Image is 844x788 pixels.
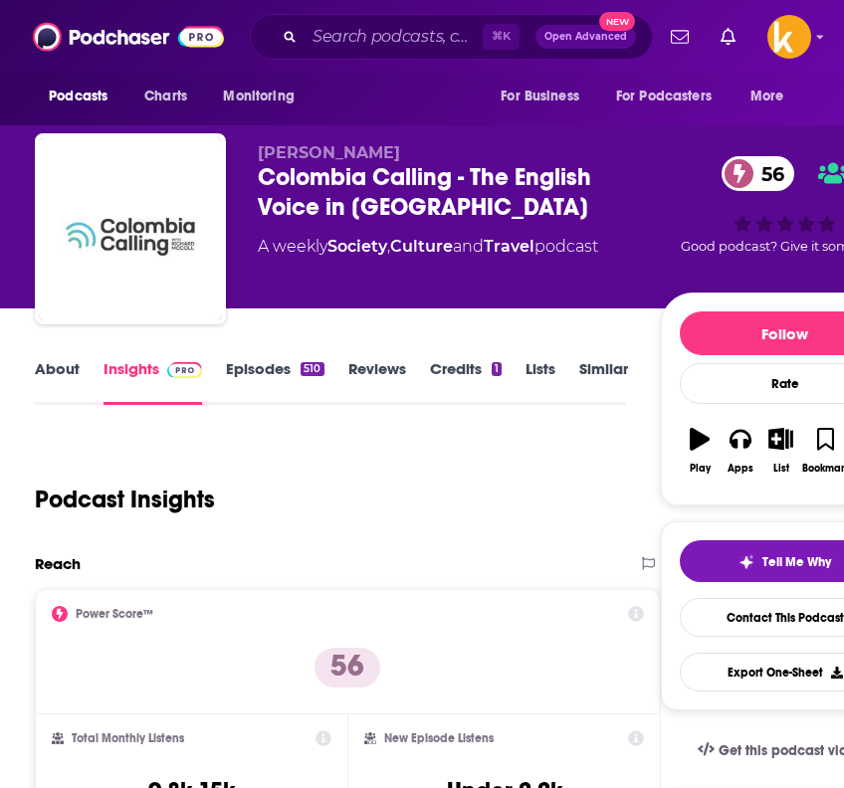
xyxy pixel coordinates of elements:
span: , [387,237,390,256]
a: About [35,359,80,405]
h2: New Episode Listens [384,731,494,745]
button: Show profile menu [767,15,811,59]
span: More [750,83,784,110]
a: InsightsPodchaser Pro [104,359,202,405]
img: tell me why sparkle [738,554,754,570]
div: A weekly podcast [258,235,598,259]
button: List [760,415,801,487]
a: Culture [390,237,453,256]
img: User Profile [767,15,811,59]
div: Search podcasts, credits, & more... [250,14,653,60]
a: Episodes510 [226,359,323,405]
span: For Podcasters [616,83,712,110]
span: Logged in as sshawan [767,15,811,59]
button: open menu [603,78,740,115]
p: 56 [315,648,380,688]
button: open menu [35,78,133,115]
a: 56 [722,156,794,191]
button: open menu [487,78,604,115]
a: Charts [131,78,199,115]
img: Podchaser Pro [167,362,202,378]
button: Open AdvancedNew [535,25,636,49]
a: Show notifications dropdown [663,20,697,54]
a: Credits1 [430,359,502,405]
button: Play [680,415,721,487]
span: New [599,12,635,31]
a: Lists [526,359,555,405]
div: 510 [301,362,323,376]
h1: Podcast Insights [35,485,215,514]
button: open menu [737,78,809,115]
span: 56 [741,156,794,191]
a: Show notifications dropdown [713,20,743,54]
h2: Total Monthly Listens [72,731,184,745]
span: For Business [501,83,579,110]
h2: Power Score™ [76,607,153,621]
button: open menu [209,78,319,115]
span: Charts [144,83,187,110]
span: [PERSON_NAME] [258,143,400,162]
div: Play [690,463,711,475]
span: Monitoring [223,83,294,110]
input: Search podcasts, credits, & more... [305,21,483,53]
div: List [773,463,789,475]
span: and [453,237,484,256]
span: Tell Me Why [762,554,831,570]
span: ⌘ K [483,24,520,50]
div: 1 [492,362,502,376]
a: Similar [579,359,628,405]
a: Reviews [348,359,406,405]
a: Society [327,237,387,256]
span: Open Advanced [544,32,627,42]
img: Colombia Calling - The English Voice in Colombia [39,137,222,320]
button: Apps [720,415,760,487]
h2: Reach [35,554,81,573]
a: Travel [484,237,534,256]
div: Apps [728,463,753,475]
span: Podcasts [49,83,107,110]
img: Podchaser - Follow, Share and Rate Podcasts [33,18,224,56]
